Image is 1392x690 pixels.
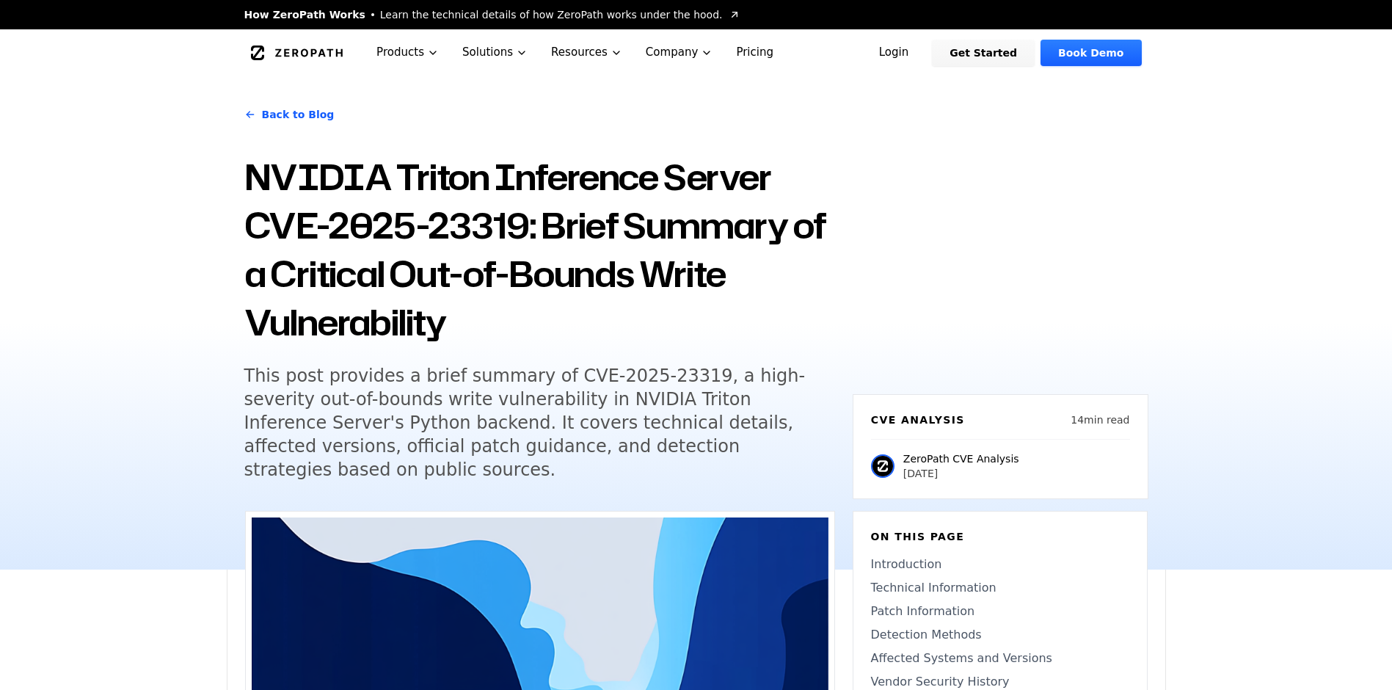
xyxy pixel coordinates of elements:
p: 14 min read [1071,413,1129,427]
button: Solutions [451,29,539,76]
p: [DATE] [903,466,1019,481]
h1: NVIDIA Triton Inference Server CVE-2025-23319: Brief Summary of a Critical Out-of-Bounds Write Vu... [244,153,835,346]
a: Login [861,40,927,66]
h6: CVE Analysis [871,413,965,427]
a: Technical Information [871,579,1129,597]
a: Introduction [871,556,1129,573]
a: Affected Systems and Versions [871,650,1129,667]
h6: On this page [871,529,1129,544]
a: Detection Methods [871,626,1129,644]
a: Pricing [724,29,785,76]
a: Back to Blog [244,94,335,135]
a: Get Started [932,40,1035,66]
p: ZeroPath CVE Analysis [903,451,1019,466]
a: How ZeroPath WorksLearn the technical details of how ZeroPath works under the hood. [244,7,740,22]
span: Learn the technical details of how ZeroPath works under the hood. [380,7,723,22]
span: How ZeroPath Works [244,7,365,22]
nav: Global [227,29,1166,76]
a: Book Demo [1041,40,1141,66]
button: Company [634,29,725,76]
button: Products [365,29,451,76]
img: ZeroPath CVE Analysis [871,454,894,478]
a: Patch Information [871,603,1129,620]
h5: This post provides a brief summary of CVE-2025-23319, a high-severity out-of-bounds write vulnera... [244,364,808,482]
button: Resources [539,29,634,76]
